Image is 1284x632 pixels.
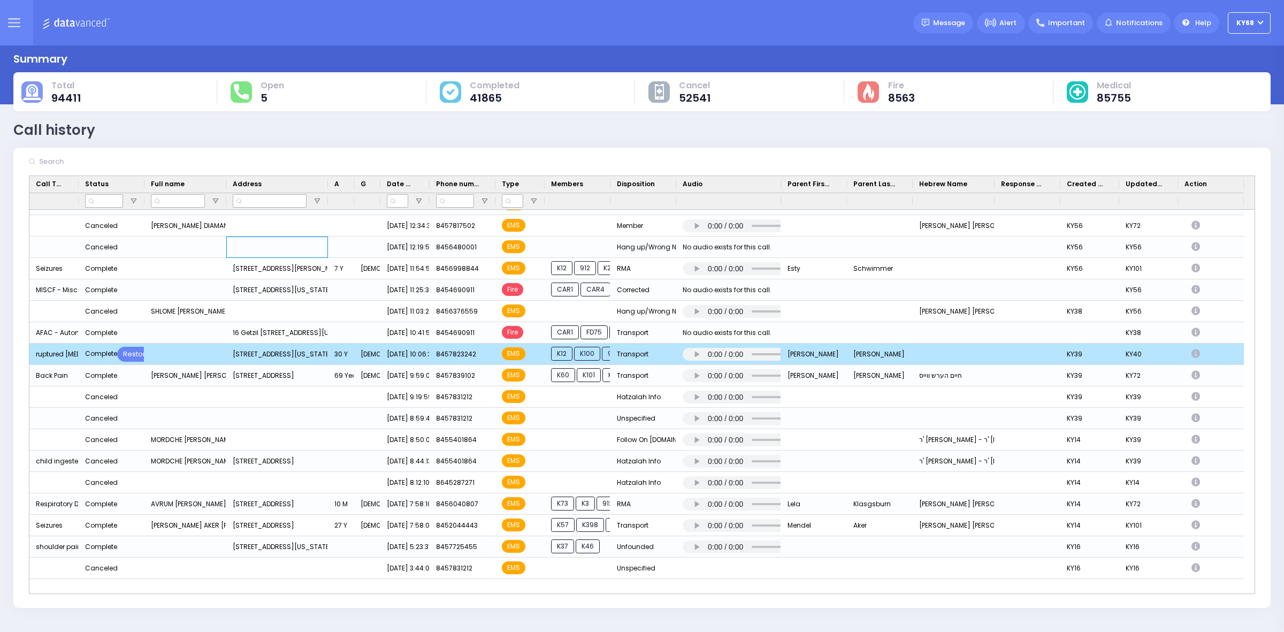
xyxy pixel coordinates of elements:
div: Canceled [85,412,118,425]
span: Total [51,80,81,91]
div: [DATE] 12:34:38 PM [380,215,430,237]
div: Corrected [610,279,676,301]
div: [DATE] 11:54:50 AM [380,258,430,279]
img: total-cause.svg [23,84,41,100]
div: Mendel [781,515,847,536]
div: KY56 [1119,237,1178,258]
span: Hebrew Name [919,179,967,189]
button: Open Filter Menu [129,197,138,205]
span: 8457839102 [436,371,475,380]
input: Status Filter Input [85,194,123,208]
div: [DATE] 7:58:05 AM [380,515,430,536]
span: 8456376559 [436,307,478,316]
span: Gender [361,179,365,189]
div: [PERSON_NAME] [781,365,847,386]
span: K63 [602,368,626,382]
div: KY39 [1119,386,1178,408]
span: 8457831212 [436,392,472,401]
div: Complete [85,519,117,532]
span: ky68 [1236,18,1254,28]
span: 41865 [470,93,519,103]
div: [STREET_ADDRESS][US_STATE] [226,279,328,301]
span: 8457831212 [436,564,472,573]
div: KY56 [1060,258,1119,279]
div: KY39 [1060,386,1119,408]
div: [STREET_ADDRESS] [226,493,328,515]
span: Full name [151,179,185,189]
div: Unspecified [610,558,676,579]
span: K57 [551,518,575,532]
span: FD75 [580,325,608,339]
div: [STREET_ADDRESS][US_STATE] [226,344,328,365]
img: medical-cause.svg [1069,84,1086,100]
div: Esty [781,258,847,279]
div: Canceled [85,304,118,318]
div: [DEMOGRAPHIC_DATA] [354,515,380,536]
div: [DEMOGRAPHIC_DATA] [354,365,380,386]
span: 912 [602,347,624,361]
span: K101 [577,368,601,382]
input: Address Filter Input [233,194,307,208]
div: Press SPACE to select this row. [29,258,1244,279]
div: KY39 [1119,451,1178,472]
span: Important [1048,18,1085,28]
div: Klasgsburn [847,493,913,515]
div: Transport [610,344,676,365]
span: Parent First Name [788,179,832,189]
span: K12 [551,347,572,361]
div: Complete [85,262,117,276]
span: EMS [502,219,525,232]
span: Help [1195,18,1211,28]
div: Aker [847,515,913,536]
div: [STREET_ADDRESS] [226,451,328,472]
span: K29 [598,261,621,275]
div: Complete [85,326,117,340]
div: Press SPACE to select this row. [29,365,1244,386]
div: Press SPACE to select this row. [29,472,1244,493]
div: [PERSON_NAME] [PERSON_NAME] [913,493,995,515]
span: 8455401864 [436,456,477,466]
span: 5 [261,93,284,103]
div: shoulder pain [29,536,79,558]
div: [DEMOGRAPHIC_DATA] [354,258,380,279]
div: KY101 [1119,258,1178,279]
span: EMS [502,561,525,574]
span: Address [233,179,262,189]
span: EMS [502,540,525,553]
div: KY72 [1119,215,1178,237]
div: Press SPACE to select this row. [29,558,1244,579]
span: 8645287271 [436,478,475,487]
span: EMS [502,412,525,424]
input: Phone number Filter Input [436,194,474,208]
span: 85755 [1097,93,1131,103]
div: Follow On [DOMAIN_NAME] [610,429,676,451]
span: Medical [1097,80,1131,91]
div: Press SPACE to select this row. [29,515,1244,536]
span: Cancel [679,80,711,91]
div: KY56 [1060,215,1119,237]
span: K46 [576,539,600,553]
div: Canceled [85,240,118,254]
span: 8457725455 [436,542,477,551]
div: Canceled [85,433,118,447]
div: [DEMOGRAPHIC_DATA] [354,493,380,515]
span: 8452044443 [436,521,478,530]
div: No audio exists for this call. [683,283,771,297]
input: Type Filter Input [502,194,523,208]
input: Search [36,151,196,172]
div: [STREET_ADDRESS][US_STATE] [226,536,328,558]
div: Unfounded [610,536,676,558]
div: Member [610,215,676,237]
button: Open Filter Menu [313,197,322,205]
button: Open Filter Menu [480,197,489,205]
span: Action [1184,179,1207,189]
div: Hatzalah Info [610,386,676,408]
div: [DATE] 3:44:08 AM [380,558,430,579]
span: Age [334,179,339,189]
span: Alert [999,18,1017,28]
div: KY72 [1119,365,1178,386]
div: Press SPACE to select this row. [29,493,1244,515]
div: ר' [PERSON_NAME] - ר' [PERSON_NAME] [PERSON_NAME] [913,429,995,451]
div: [PERSON_NAME] [847,344,913,365]
button: Open Filter Menu [415,197,423,205]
